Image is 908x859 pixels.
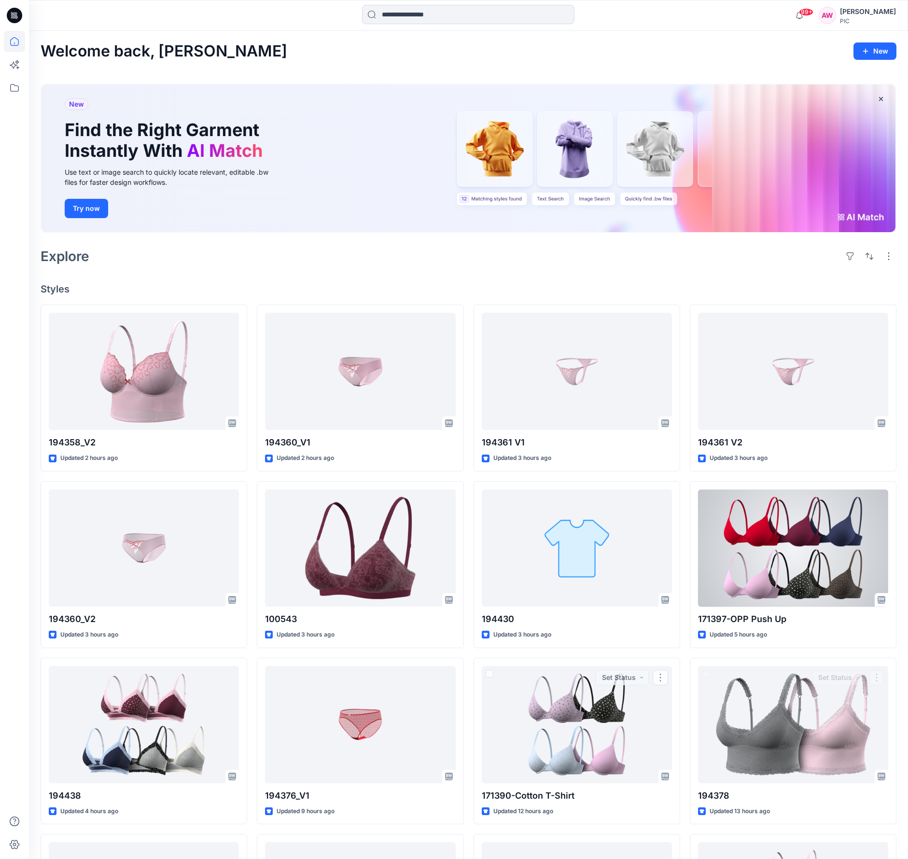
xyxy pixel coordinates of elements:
[710,806,770,817] p: Updated 13 hours ago
[49,436,239,449] p: 194358_V2
[482,666,672,783] a: 171390-Cotton T-Shirt
[840,6,896,17] div: [PERSON_NAME]
[277,806,335,817] p: Updated 9 hours ago
[710,453,768,463] p: Updated 3 hours ago
[482,489,672,607] a: 194430
[840,17,896,25] div: PIC
[698,789,888,803] p: 194378
[60,806,118,817] p: Updated 4 hours ago
[482,789,672,803] p: 171390-Cotton T-Shirt
[41,283,896,295] h4: Styles
[265,666,455,783] a: 194376_V1
[265,789,455,803] p: 194376_V1
[41,249,89,264] h2: Explore
[482,436,672,449] p: 194361 V1
[698,313,888,430] a: 194361 V2
[65,167,282,187] div: Use text or image search to quickly locate relevant, editable .bw files for faster design workflows.
[493,630,551,640] p: Updated 3 hours ago
[265,313,455,430] a: 194360_V1
[698,666,888,783] a: 194378
[49,313,239,430] a: 194358_V2
[187,140,263,161] span: AI Match
[65,120,267,161] h1: Find the Right Garment Instantly With
[69,98,84,110] span: New
[41,42,287,60] h2: Welcome back, [PERSON_NAME]
[482,313,672,430] a: 194361 V1
[482,612,672,626] p: 194430
[698,489,888,607] a: 171397-OPP Push Up
[277,453,334,463] p: Updated 2 hours ago
[265,612,455,626] p: 100543
[698,436,888,449] p: 194361 V2
[265,436,455,449] p: 194360_V1
[493,806,553,817] p: Updated 12 hours ago
[799,8,813,16] span: 99+
[819,7,836,24] div: AW
[710,630,767,640] p: Updated 5 hours ago
[49,612,239,626] p: 194360_V2
[698,612,888,626] p: 171397-OPP Push Up
[49,666,239,783] a: 194438
[493,453,551,463] p: Updated 3 hours ago
[60,630,118,640] p: Updated 3 hours ago
[49,789,239,803] p: 194438
[65,199,108,218] button: Try now
[49,489,239,607] a: 194360_V2
[265,489,455,607] a: 100543
[277,630,335,640] p: Updated 3 hours ago
[853,42,896,60] button: New
[60,453,118,463] p: Updated 2 hours ago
